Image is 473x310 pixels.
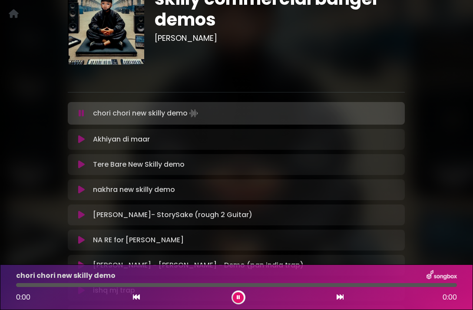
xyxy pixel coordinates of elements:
p: Tere Bare New Skilly demo [93,159,185,170]
p: [PERSON_NAME] - [PERSON_NAME] - Demo (pan india trap) [93,260,304,270]
h3: [PERSON_NAME] [155,33,405,43]
p: Akhiyan di maar [93,134,150,145]
p: [PERSON_NAME]- StorySake (rough 2 Guitar) [93,210,252,220]
p: chori chori new skilly demo [16,270,116,281]
p: NA RE for [PERSON_NAME] [93,235,184,245]
p: chori chori new skilly demo [93,107,200,119]
p: nakhra new skilly demo [93,185,175,195]
img: waveform4.gif [188,107,200,119]
span: 0:00 [443,292,457,303]
span: 0:00 [16,292,30,302]
img: songbox-logo-white.png [427,270,457,281]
